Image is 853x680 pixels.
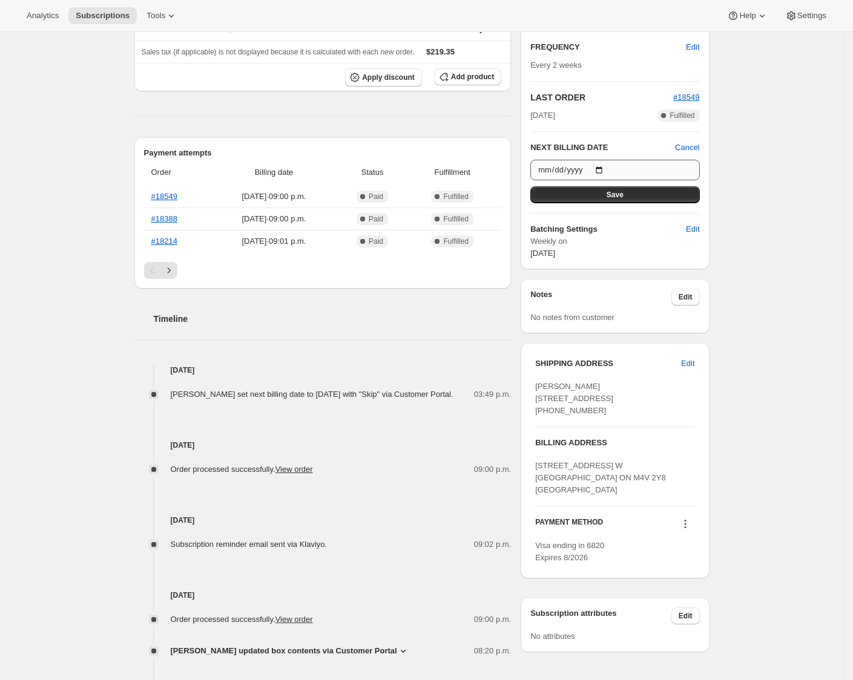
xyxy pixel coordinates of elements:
[530,60,582,70] span: Every 2 weeks
[151,192,177,201] a: #18549
[530,223,686,235] h6: Batching Settings
[474,538,511,551] span: 09:02 p.m.
[434,68,501,85] button: Add product
[139,7,185,24] button: Tools
[686,223,699,235] span: Edit
[474,388,511,400] span: 03:49 p.m.
[142,48,415,56] span: Sales tax (if applicable) is not displayed because it is calculated with each new order.
[474,645,511,657] span: 08:20 p.m.
[671,289,700,306] button: Edit
[535,437,694,449] h3: BILLING ADDRESS
[171,615,313,624] span: Order processed successfully.
[530,313,614,322] span: No notes from customer
[341,166,403,178] span: Status
[144,147,502,159] h2: Payment attempts
[679,611,693,621] span: Edit
[275,465,313,474] a: View order
[474,463,511,476] span: 09:00 p.m.
[160,262,177,279] button: Next
[171,465,313,474] span: Order processed successfully.
[679,292,693,302] span: Edit
[443,237,468,246] span: Fulfilled
[530,142,675,154] h2: NEXT BILLING DATE
[670,111,694,120] span: Fulfilled
[530,186,699,203] button: Save
[154,313,512,325] h2: Timeline
[530,110,555,122] span: [DATE]
[27,11,59,21] span: Analytics
[675,142,699,154] button: Cancel
[443,214,468,224] span: Fulfilled
[530,607,671,624] h3: Subscription attributes
[679,38,706,57] button: Edit
[214,213,334,225] span: [DATE] · 09:00 p.m.
[535,358,681,370] h3: SHIPPING ADDRESS
[369,214,383,224] span: Paid
[673,93,699,102] a: #18549
[607,190,624,200] span: Save
[535,382,613,415] span: [PERSON_NAME] [STREET_ADDRESS] [PHONE_NUMBER]
[530,41,686,53] h2: FREQUENCY
[19,7,66,24] button: Analytics
[673,91,699,103] button: #18549
[369,192,383,201] span: Paid
[171,540,328,549] span: Subscription reminder email sent via Klaviyo.
[76,11,130,21] span: Subscriptions
[362,73,415,82] span: Apply discount
[68,7,137,24] button: Subscriptions
[171,645,409,657] button: [PERSON_NAME] updated box contents via Customer Portal
[151,214,177,223] a: #18388
[410,166,494,178] span: Fulfillment
[778,7,834,24] button: Settings
[535,461,666,494] span: [STREET_ADDRESS] W [GEOGRAPHIC_DATA] ON M4V 2Y8 [GEOGRAPHIC_DATA]
[720,7,775,24] button: Help
[134,439,512,451] h4: [DATE]
[214,235,334,247] span: [DATE] · 09:01 p.m.
[144,262,502,279] nav: Pagination
[530,289,671,306] h3: Notes
[426,47,455,56] span: $219.35
[144,159,211,186] th: Order
[535,517,603,534] h3: PAYMENT METHOD
[535,541,604,562] span: Visa ending in 6820 Expires 8/2026
[739,11,756,21] span: Help
[134,514,512,526] h4: [DATE]
[134,364,512,376] h4: [DATE]
[275,615,313,624] a: View order
[530,91,673,103] h2: LAST ORDER
[443,192,468,201] span: Fulfilled
[171,390,453,399] span: [PERSON_NAME] set next billing date to [DATE] with "Skip" via Customer Portal.
[151,237,177,246] a: #18214
[530,632,575,641] span: No attributes
[686,41,699,53] span: Edit
[474,613,511,626] span: 09:00 p.m.
[345,68,422,87] button: Apply discount
[671,607,700,624] button: Edit
[679,220,706,239] button: Edit
[214,166,334,178] span: Billing date
[171,645,397,657] span: [PERSON_NAME] updated box contents via Customer Portal
[674,354,702,373] button: Edit
[530,249,555,258] span: [DATE]
[797,11,826,21] span: Settings
[451,72,494,82] span: Add product
[147,11,165,21] span: Tools
[214,191,334,203] span: [DATE] · 09:00 p.m.
[134,589,512,601] h4: [DATE]
[530,235,699,247] span: Weekly on
[681,358,694,370] span: Edit
[369,237,383,246] span: Paid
